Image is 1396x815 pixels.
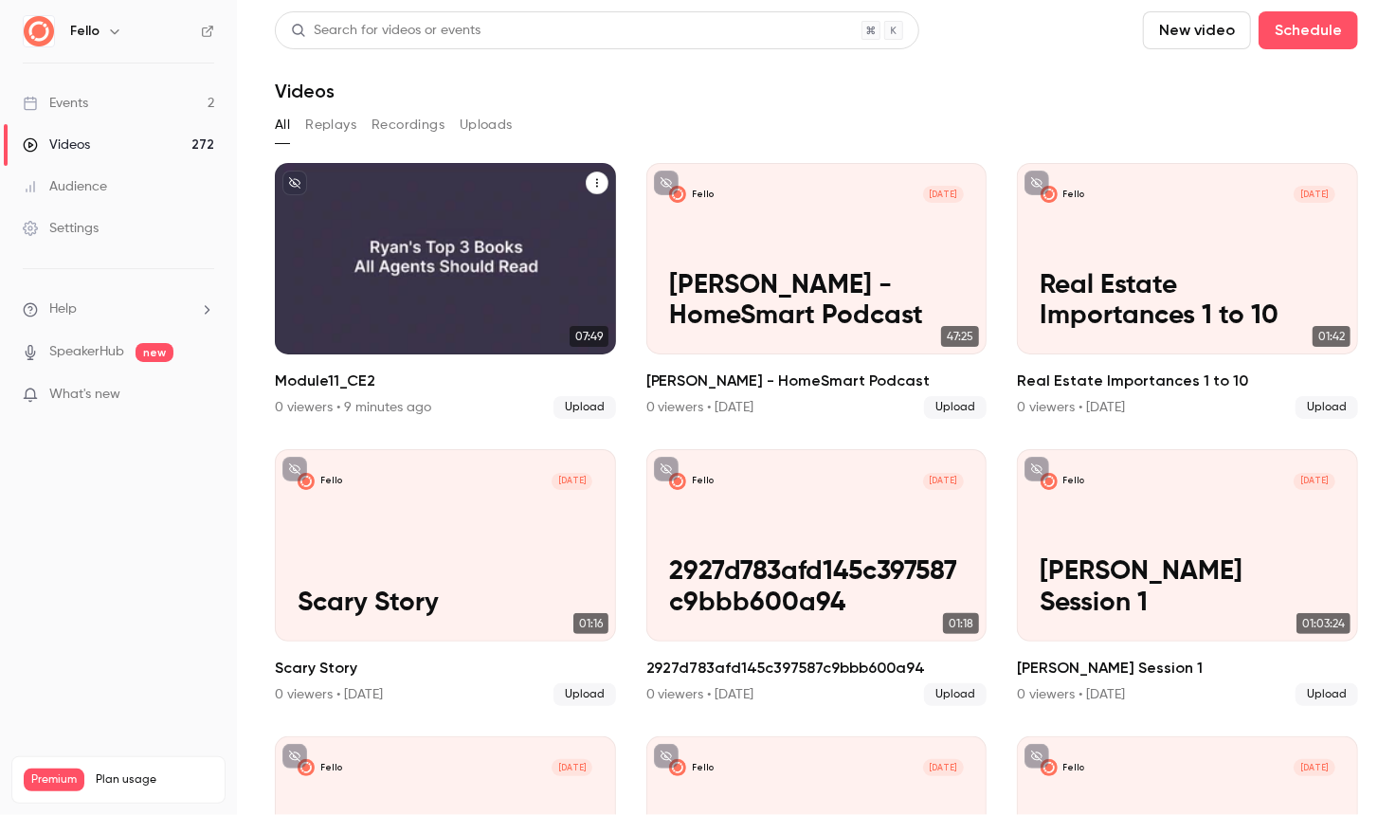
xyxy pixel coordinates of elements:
[1017,370,1358,392] h2: Real Estate Importances 1 to 10
[923,186,965,203] span: [DATE]
[1041,556,1335,618] p: [PERSON_NAME] Session 1
[275,370,616,392] h2: Module11_CE2
[646,657,988,679] h2: 2927d783afd145c397587c9bbb600a94
[924,683,987,706] span: Upload
[372,110,444,140] button: Recordings
[1062,475,1084,486] p: Fello
[573,613,608,634] span: 01:16
[1143,11,1251,49] button: New video
[1017,163,1358,419] a: Real Estate Importances 1 to 10Fello[DATE]Real Estate Importances 1 to 1001:42Real Estate Importa...
[654,171,679,195] button: unpublished
[1017,449,1358,705] a: Phil Jones Session 1Fello[DATE][PERSON_NAME] Session 101:03:24[PERSON_NAME] Session 10 viewers • ...
[23,177,107,196] div: Audience
[1294,759,1335,776] span: [DATE]
[692,189,714,200] p: Fello
[654,744,679,769] button: unpublished
[1296,613,1351,634] span: 01:03:24
[1041,270,1335,332] p: Real Estate Importances 1 to 10
[1017,398,1125,417] div: 0 viewers • [DATE]
[23,94,88,113] div: Events
[1017,685,1125,704] div: 0 viewers • [DATE]
[23,219,99,238] div: Settings
[320,762,342,773] p: Fello
[1024,457,1049,481] button: unpublished
[1296,396,1358,419] span: Upload
[49,342,124,362] a: SpeakerHub
[1294,186,1335,203] span: [DATE]
[24,16,54,46] img: Fello
[654,457,679,481] button: unpublished
[669,556,964,618] p: 2927d783afd145c397587c9bbb600a94
[692,762,714,773] p: Fello
[553,396,616,419] span: Upload
[320,475,342,486] p: Fello
[275,449,616,705] li: Scary Story
[136,343,173,362] span: new
[1296,683,1358,706] span: Upload
[570,326,608,347] span: 07:49
[275,657,616,679] h2: Scary Story
[1313,326,1351,347] span: 01:42
[305,110,356,140] button: Replays
[460,110,513,140] button: Uploads
[49,299,77,319] span: Help
[646,163,988,419] li: Ryan Young - HomeSmart Podcast
[275,163,616,419] a: 07:49Module11_CE20 viewers • 9 minutes agoUpload
[669,270,964,332] p: [PERSON_NAME] - HomeSmart Podcast
[646,163,988,419] a: Ryan Young - HomeSmart PodcastFello[DATE][PERSON_NAME] - HomeSmart Podcast47:25[PERSON_NAME] - Ho...
[646,370,988,392] h2: [PERSON_NAME] - HomeSmart Podcast
[275,398,431,417] div: 0 viewers • 9 minutes ago
[646,685,754,704] div: 0 viewers • [DATE]
[1062,189,1084,200] p: Fello
[23,299,214,319] li: help-dropdown-opener
[96,772,213,788] span: Plan usage
[275,80,335,102] h1: Videos
[298,588,592,619] p: Scary Story
[282,171,307,195] button: unpublished
[646,449,988,705] a: 2927d783afd145c397587c9bbb600a94Fello[DATE]2927d783afd145c397587c9bbb600a9401:182927d783afd145c39...
[553,683,616,706] span: Upload
[923,759,965,776] span: [DATE]
[646,449,988,705] li: 2927d783afd145c397587c9bbb600a94
[275,11,1358,804] section: Videos
[49,385,120,405] span: What's new
[1294,473,1335,490] span: [DATE]
[941,326,979,347] span: 47:25
[1017,449,1358,705] li: Phil Jones Session 1
[924,396,987,419] span: Upload
[291,21,480,41] div: Search for videos or events
[275,163,616,419] li: Module11_CE2
[23,136,90,154] div: Videos
[552,759,593,776] span: [DATE]
[70,22,100,41] h6: Fello
[943,613,979,634] span: 01:18
[1259,11,1358,49] button: Schedule
[1024,744,1049,769] button: unpublished
[1017,163,1358,419] li: Real Estate Importances 1 to 10
[275,685,383,704] div: 0 viewers • [DATE]
[24,769,84,791] span: Premium
[1017,657,1358,679] h2: [PERSON_NAME] Session 1
[646,398,754,417] div: 0 viewers • [DATE]
[1024,171,1049,195] button: unpublished
[282,457,307,481] button: unpublished
[282,744,307,769] button: unpublished
[923,473,965,490] span: [DATE]
[552,473,593,490] span: [DATE]
[275,449,616,705] a: Scary StoryFello[DATE]Scary Story01:16Scary Story0 viewers • [DATE]Upload
[275,110,290,140] button: All
[1062,762,1084,773] p: Fello
[692,475,714,486] p: Fello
